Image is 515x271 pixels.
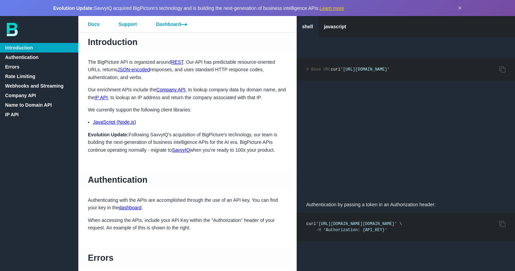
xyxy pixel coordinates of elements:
img: bp-logo-B-teal.svg [7,23,18,36]
a: Dashboard [146,16,197,32]
span: SavvyIQ acquired BigPicture's technology and is building the next-generation of business intellig... [53,5,344,11]
button: Dismiss announcement [458,4,462,12]
a: REST [171,59,183,65]
a: JSON-encoded [117,67,150,72]
p: We currently support the following client libraries: [78,106,297,114]
h1: Authentication [78,171,297,189]
code: curl [306,67,390,72]
strong: Evolution Update: [88,132,129,137]
p: Following SavvyIQ's acquisition of BigPicture's technology, our team is building the next-generat... [78,131,297,154]
p: Authentication by passing a token in an Authorization header: [297,196,515,213]
p: Authenticating with the APIs are accomplished through the use of an API key. You can find your ke... [78,196,297,212]
span: \ [400,222,402,226]
p: When accessing the APIs, include your API Key within the "Authorization" header of your request. ... [78,216,297,232]
span: # Base URL [306,67,331,72]
span: 'Authorization: {API_KEY}' [323,228,387,232]
a: JavaScript (Node.js) [93,119,136,125]
p: Our enrichment APIs include the , to lookup company data by domain name, and the , to lookup an I... [78,86,297,101]
code: curl [306,222,402,232]
a: SavvyIQ [172,147,190,153]
a: Learn more [319,5,344,11]
a: Company API [156,87,186,92]
strong: Evolution Update: [53,5,94,11]
a: javascript [318,16,352,37]
a: Docs [78,16,109,32]
span: '[URL][DOMAIN_NAME][DOMAIN_NAME]' [316,222,397,226]
h1: Introduction [78,33,297,51]
p: The BigPicture API is organized around . Our API has predictable resource-oriented URLs, returns ... [78,58,297,81]
a: IP API [94,95,108,100]
span: '[URL][DOMAIN_NAME]' [341,67,390,72]
a: shell [297,16,318,37]
a: Support [109,16,146,32]
span: -H [316,228,321,232]
a: dashboard [119,205,141,210]
h1: Errors [78,249,297,267]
